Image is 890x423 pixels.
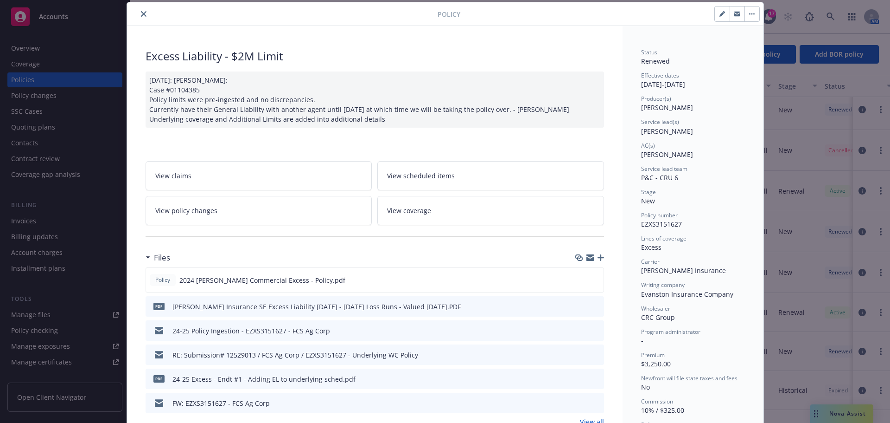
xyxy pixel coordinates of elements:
span: Service lead(s) [641,118,679,126]
button: preview file [592,350,600,360]
span: Commission [641,397,673,405]
span: Policy [438,9,460,19]
span: Writing company [641,281,685,289]
button: preview file [592,302,600,312]
span: Effective dates [641,72,679,79]
span: New [641,196,655,205]
span: Newfront will file state taxes and fees [641,374,737,382]
div: Excess Liability - $2M Limit [146,48,604,64]
span: 10% / $325.00 [641,406,684,415]
span: [PERSON_NAME] [641,127,693,136]
div: 24-25 Excess - Endt #1 - Adding EL to underlying sched.pdf [172,374,356,384]
a: View claims [146,161,372,190]
span: No [641,383,650,391]
span: $3,250.00 [641,359,671,368]
button: download file [577,374,585,384]
span: Policy number [641,211,678,219]
span: Evanston Insurance Company [641,290,733,299]
span: Carrier [641,258,660,266]
span: pdf [153,375,165,382]
span: P&C - CRU 6 [641,173,678,182]
div: RE: Submission# 12529013 / FCS Ag Corp / EZXS3151627 - Underlying WC Policy [172,350,418,360]
a: View coverage [377,196,604,225]
span: View scheduled items [387,171,455,181]
span: Status [641,48,657,56]
div: [DATE] - [DATE] [641,72,745,89]
span: Service lead team [641,165,687,173]
button: preview file [592,374,600,384]
div: [DATE]: [PERSON_NAME]: Case #01104385 Policy limits were pre-ingested and no discrepancies. Curre... [146,72,604,128]
span: [PERSON_NAME] Insurance [641,266,726,275]
span: Wholesaler [641,305,670,312]
button: preview file [591,275,600,285]
button: download file [577,275,584,285]
a: View policy changes [146,196,372,225]
button: download file [577,302,585,312]
span: View coverage [387,206,431,215]
button: download file [577,398,585,408]
span: EZXS3151627 [641,220,682,228]
span: [PERSON_NAME] [641,103,693,112]
span: Lines of coverage [641,234,687,242]
span: 2024 [PERSON_NAME] Commercial Excess - Policy.pdf [179,275,345,285]
span: CRC Group [641,313,675,322]
div: Excess [641,242,745,252]
span: View policy changes [155,206,217,215]
span: Policy [153,276,172,284]
div: 24-25 Policy Ingestion - EZXS3151627 - FCS Ag Corp [172,326,330,336]
button: preview file [592,326,600,336]
span: PDF [153,303,165,310]
div: Files [146,252,170,264]
span: AC(s) [641,142,655,150]
span: Producer(s) [641,95,671,103]
span: Renewed [641,57,670,65]
div: FW: EZXS3151627 - FCS Ag Corp [172,398,270,408]
h3: Files [154,252,170,264]
span: View claims [155,171,191,181]
button: download file [577,350,585,360]
a: View scheduled items [377,161,604,190]
button: download file [577,326,585,336]
div: [PERSON_NAME] Insurance SE Excess Liability [DATE] - [DATE] Loss Runs - Valued [DATE].PDF [172,302,461,312]
span: Program administrator [641,328,700,336]
span: [PERSON_NAME] [641,150,693,159]
span: Premium [641,351,665,359]
span: - [641,336,643,345]
button: preview file [592,398,600,408]
span: Stage [641,188,656,196]
button: close [138,8,149,20]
